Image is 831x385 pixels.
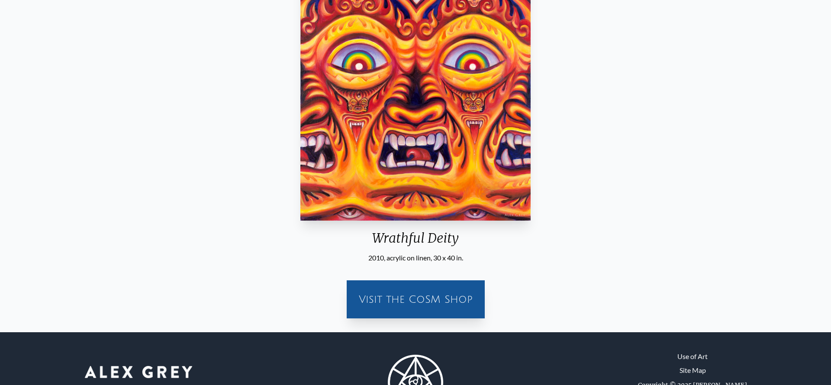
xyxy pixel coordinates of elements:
[297,253,534,263] div: 2010, acrylic on linen, 30 x 40 in.
[677,351,708,362] a: Use of Art
[297,230,534,253] div: Wrathful Deity
[352,286,480,313] a: Visit the CoSM Shop
[680,365,706,375] a: Site Map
